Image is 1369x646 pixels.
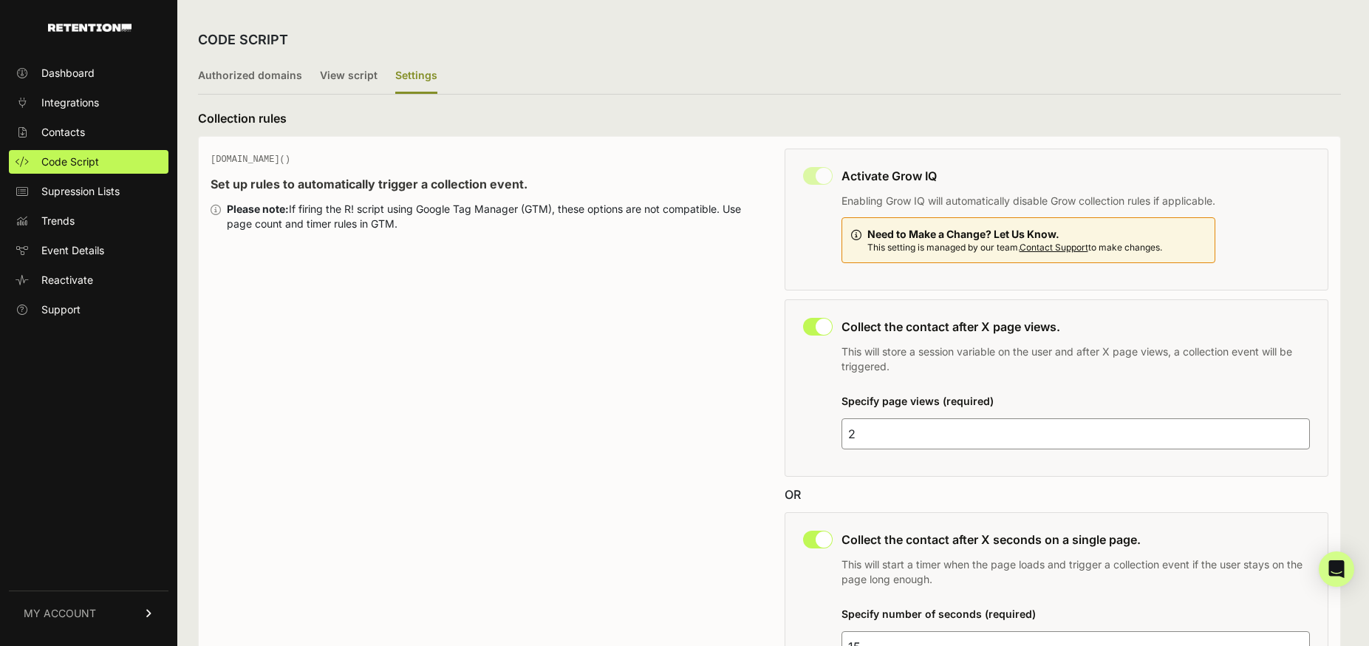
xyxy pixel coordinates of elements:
a: Trends [9,209,168,233]
h3: Collection rules [198,109,1341,127]
a: Support [9,298,168,322]
h3: Activate Grow IQ [841,167,1215,185]
input: 4 [841,418,1311,449]
strong: Need to Make a Change? Let Us Know. [867,228,1059,240]
span: Integrations [41,95,99,110]
strong: Set up rules to automatically trigger a collection event. [211,177,528,191]
a: Code Script [9,150,168,174]
span: Event Details [41,243,104,258]
a: Event Details [9,239,168,262]
div: If firing the R! script using Google Tag Manager (GTM), these options are not compatible. Use pag... [227,202,755,231]
a: Dashboard [9,61,168,85]
a: Integrations [9,91,168,115]
span: Contacts [41,125,85,140]
a: Supression Lists [9,180,168,203]
span: Code Script [41,154,99,169]
span: Support [41,302,81,317]
h3: Collect the contact after X page views. [841,318,1311,336]
img: Retention.com [48,24,132,32]
span: Supression Lists [41,184,120,199]
h2: CODE SCRIPT [198,30,288,50]
span: [DOMAIN_NAME]() [211,154,290,165]
a: MY ACCOUNT [9,591,168,636]
label: Specify number of seconds (required) [841,608,1036,620]
p: This will store a session variable on the user and after X page views, a collection event will be... [841,344,1311,374]
h3: Collect the contact after X seconds on a single page. [841,531,1311,548]
span: MY ACCOUNT [24,606,96,621]
strong: Please note: [227,203,289,215]
p: This setting is managed by our team. to make changes. [867,242,1162,254]
span: Trends [41,214,75,228]
div: OR [785,486,1329,503]
span: Dashboard [41,66,95,81]
a: Contact Support [1020,242,1088,253]
label: Specify page views (required) [841,395,994,407]
a: Contacts [9,120,168,144]
label: View script [320,59,378,94]
label: Authorized domains [198,59,302,94]
label: Settings [395,59,437,94]
p: This will start a timer when the page loads and trigger a collection event if the user stays on t... [841,557,1311,587]
p: Enabling Grow IQ will automatically disable Grow collection rules if applicable. [841,194,1215,208]
div: Open Intercom Messenger [1319,551,1354,587]
span: Reactivate [41,273,93,288]
a: Reactivate [9,268,168,292]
